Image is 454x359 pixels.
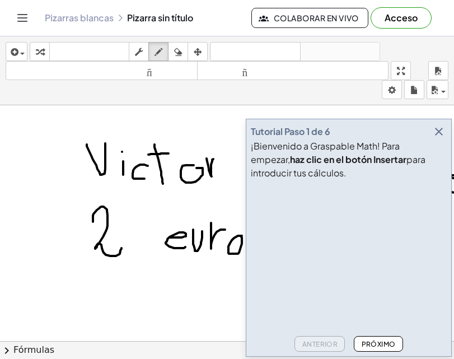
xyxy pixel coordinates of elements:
[251,8,368,28] button: Colaborar en vivo
[45,12,114,24] a: Pizarras blancas
[49,42,129,61] button: teclado
[303,46,377,57] font: rehacer
[8,66,195,76] font: tamaño_del_formato
[52,46,127,57] font: teclado
[371,7,432,29] button: Acceso
[251,125,330,137] font: Tutorial Paso 1 de 6
[13,344,54,355] font: Fórmulas
[385,12,418,24] font: Acceso
[362,340,396,348] font: Próximo
[213,46,298,57] font: deshacer
[354,336,402,352] button: Próximo
[274,13,359,23] font: Colaborar en vivo
[251,140,400,165] font: ¡Bienvenido a Graspable Math! Para empezar,
[13,9,31,27] button: Cambiar navegación
[197,61,389,80] button: tamaño_del_formato
[210,42,301,61] button: deshacer
[300,42,380,61] button: rehacer
[290,153,406,165] font: haz clic en el botón Insertar
[6,61,198,80] button: tamaño_del_formato
[200,66,386,76] font: tamaño_del_formato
